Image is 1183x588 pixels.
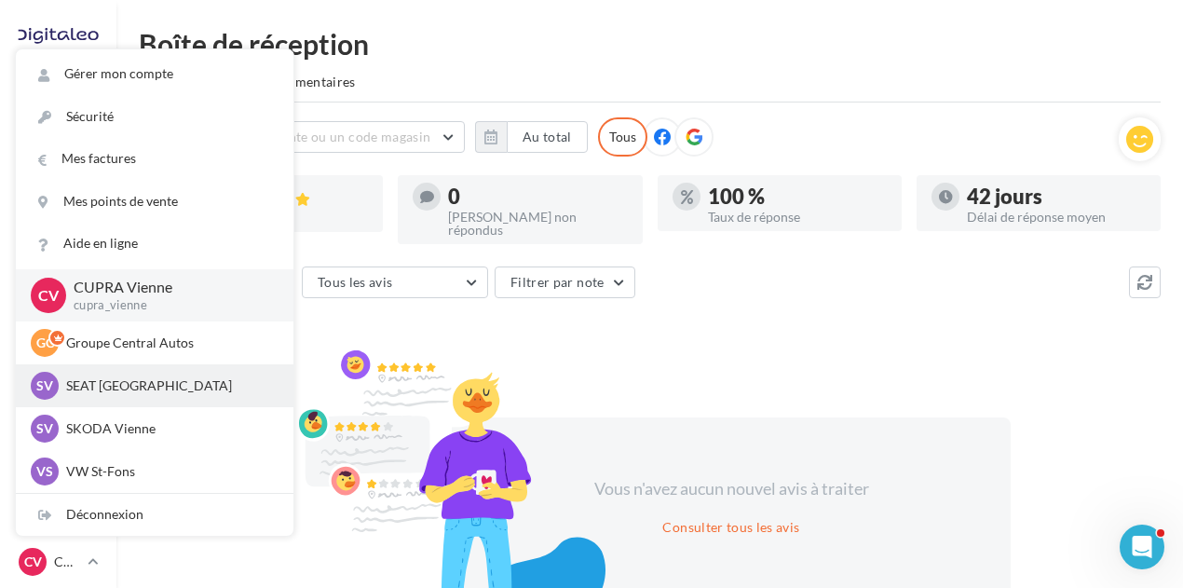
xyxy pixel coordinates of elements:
span: Tous les avis [318,274,393,290]
p: CUPRA Vienne [74,277,264,298]
button: Au total [507,121,588,153]
a: Mes points de vente [16,181,293,223]
a: Sécurité [16,96,293,138]
div: 100 % [708,186,887,207]
span: VS [36,462,53,481]
span: CV [38,284,59,306]
button: Tous les avis [302,267,488,298]
a: Mes factures [16,138,293,180]
div: Taux de réponse [708,211,887,224]
span: GC [36,334,54,352]
a: Aide en ligne [16,223,293,265]
p: cupra_vienne [74,297,264,314]
button: Consulter tous les avis [655,516,807,539]
div: 42 jours [967,186,1146,207]
p: CUPRA Vienne [54,553,80,571]
div: Boîte de réception [139,30,1161,58]
button: Filtrer par note [495,267,635,298]
span: SV [36,419,53,438]
p: VW St-Fons [66,462,271,481]
iframe: Intercom live chat [1120,525,1164,569]
span: Commentaires [266,73,356,91]
p: SEAT [GEOGRAPHIC_DATA] [66,376,271,395]
p: SKODA Vienne [66,419,271,438]
div: Délai de réponse moyen [967,211,1146,224]
p: Groupe Central Autos [66,334,271,352]
div: [PERSON_NAME] non répondus [448,211,627,237]
div: Tous [598,117,647,157]
a: CV CUPRA Vienne [15,544,102,580]
button: Au total [475,121,588,153]
div: 0 [448,186,627,207]
div: Vous n'avez aucun nouvel avis à traiter [571,477,891,501]
div: Déconnexion [16,494,293,536]
button: Choisir un point de vente ou un code magasin [139,121,465,153]
span: CV [24,553,42,571]
a: Gérer mon compte [16,53,293,95]
span: SV [36,376,53,395]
